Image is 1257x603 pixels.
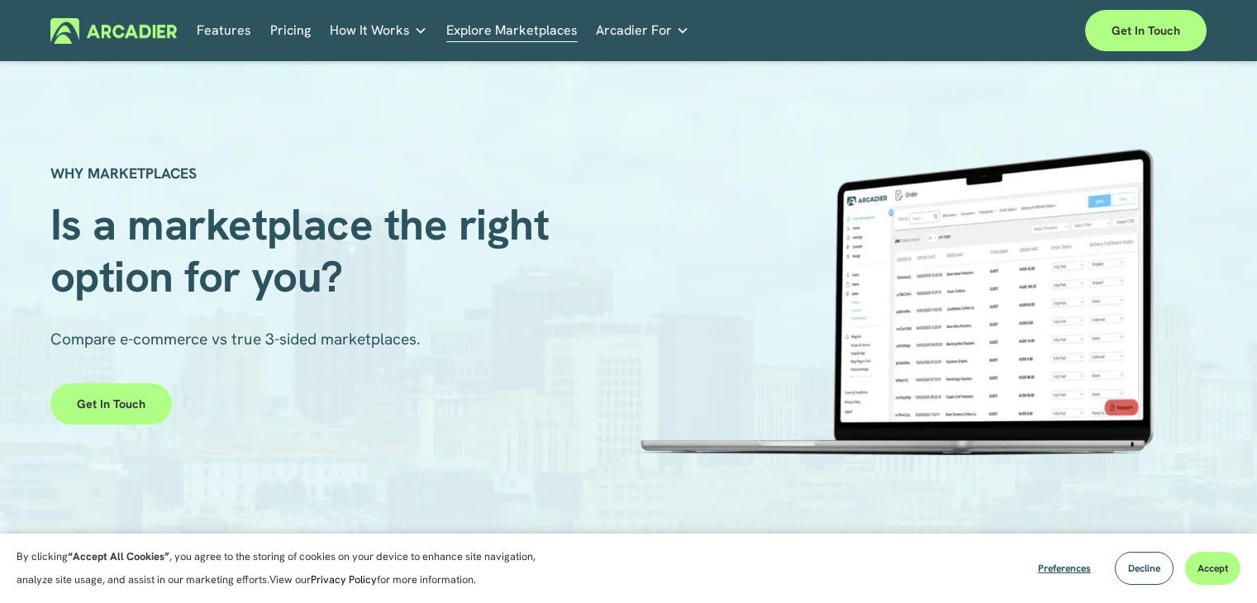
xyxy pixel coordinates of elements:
[50,329,421,349] span: Compare e-commerce vs true 3-sided marketplaces.
[1026,552,1103,585] button: Preferences
[50,164,197,183] strong: WHY MARKETPLACES
[446,18,578,44] a: Explore Marketplaces
[270,18,311,44] a: Pricing
[1174,524,1257,603] iframe: Chat Widget
[311,572,377,586] a: Privacy Policy
[1115,552,1174,585] button: Decline
[596,18,689,44] a: folder dropdown
[1085,10,1207,51] a: Get in touch
[50,18,177,44] img: Arcadier
[17,545,554,591] p: By clicking , you agree to the storing of cookies on your device to enhance site navigation, anal...
[68,549,169,563] strong: “Accept All Cookies”
[1038,562,1091,575] span: Preferences
[50,196,560,304] span: Is a marketplace the right option for you?
[330,18,427,44] a: folder dropdown
[50,383,172,425] a: Get in touch
[596,19,672,42] span: Arcadier For
[1128,562,1160,575] span: Decline
[197,18,251,44] a: Features
[330,19,410,42] span: How It Works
